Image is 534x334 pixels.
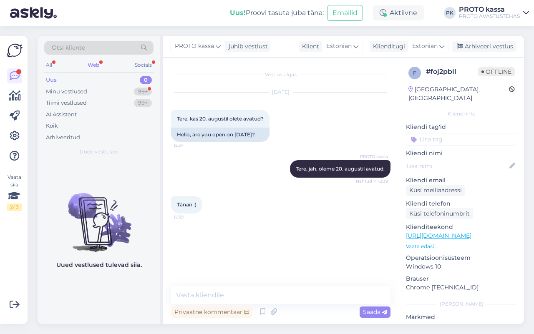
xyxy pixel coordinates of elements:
b: Uus! [230,9,246,17]
p: Operatsioonisüsteem [406,254,517,262]
div: Proovi tasuta juba täna: [230,8,324,18]
span: Otsi kliente [52,43,85,52]
div: Vestlus algas [171,71,390,78]
div: Hello, are you open on [DATE]? [171,128,270,142]
div: Arhiveeri vestlus [452,41,516,52]
span: Tere, jah, oleme 20. augustil avatud. [296,166,385,172]
div: 0 [140,76,152,84]
div: Tiimi vestlused [46,99,87,107]
button: Emailid [327,5,363,21]
div: Kõik [46,122,58,130]
input: Lisa nimi [406,161,508,171]
div: Aktiivne [373,5,424,20]
div: Kliendi info [406,110,517,118]
div: Küsi telefoninumbrit [406,208,473,219]
div: [DATE] [171,88,390,96]
p: Windows 10 [406,262,517,271]
a: [URL][DOMAIN_NAME] [406,232,471,239]
span: Estonian [326,42,352,51]
div: # foj2pbll [426,67,478,77]
div: Klient [299,42,319,51]
p: Uued vestlused tulevad siia. [56,261,142,269]
div: Minu vestlused [46,88,87,96]
p: Kliendi email [406,176,517,185]
div: [GEOGRAPHIC_DATA], [GEOGRAPHIC_DATA] [408,85,509,103]
span: Offline [478,67,515,76]
p: Kliendi tag'id [406,123,517,131]
div: 99+ [134,88,152,96]
span: Uued vestlused [80,148,118,156]
div: Privaatne kommentaar [171,306,252,318]
div: Vaata siia [7,173,22,211]
span: Estonian [412,42,438,51]
div: PROTO AVASTUSTEHAS [459,13,520,20]
div: PK [444,7,456,19]
span: Tänan :) [177,201,196,208]
a: PROTO kassaPROTO AVASTUSTEHAS [459,6,529,20]
div: 99+ [134,99,152,107]
img: Askly Logo [7,43,23,58]
div: 2 / 3 [7,203,22,211]
div: juhib vestlust [225,42,268,51]
div: Socials [133,60,154,70]
span: 12:37 [174,142,205,148]
div: AI Assistent [46,110,77,119]
p: Kliendi telefon [406,199,517,208]
span: Nähtud ✓ 12:39 [356,178,388,184]
span: PROTO kassa [175,42,214,51]
p: Märkmed [406,313,517,321]
span: Tere, kas 20. augustil olete avatud? [177,116,264,122]
p: Chrome [TECHNICAL_ID] [406,283,517,292]
div: [PERSON_NAME] [406,300,517,308]
span: Saada [363,308,387,316]
div: Küsi meiliaadressi [406,185,465,196]
p: Brauser [406,274,517,283]
span: f [413,70,416,76]
div: Web [86,60,101,70]
p: Vaata edasi ... [406,243,517,250]
div: Uus [46,76,57,84]
input: Lisa tag [406,133,517,146]
div: PROTO kassa [459,6,520,13]
div: Arhiveeritud [46,133,80,142]
div: All [44,60,54,70]
span: PROTO kassa [357,153,388,160]
span: 12:39 [174,214,205,220]
img: No chats [38,178,160,253]
p: Klienditeekond [406,223,517,231]
div: Klienditugi [370,42,405,51]
p: Kliendi nimi [406,149,517,158]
